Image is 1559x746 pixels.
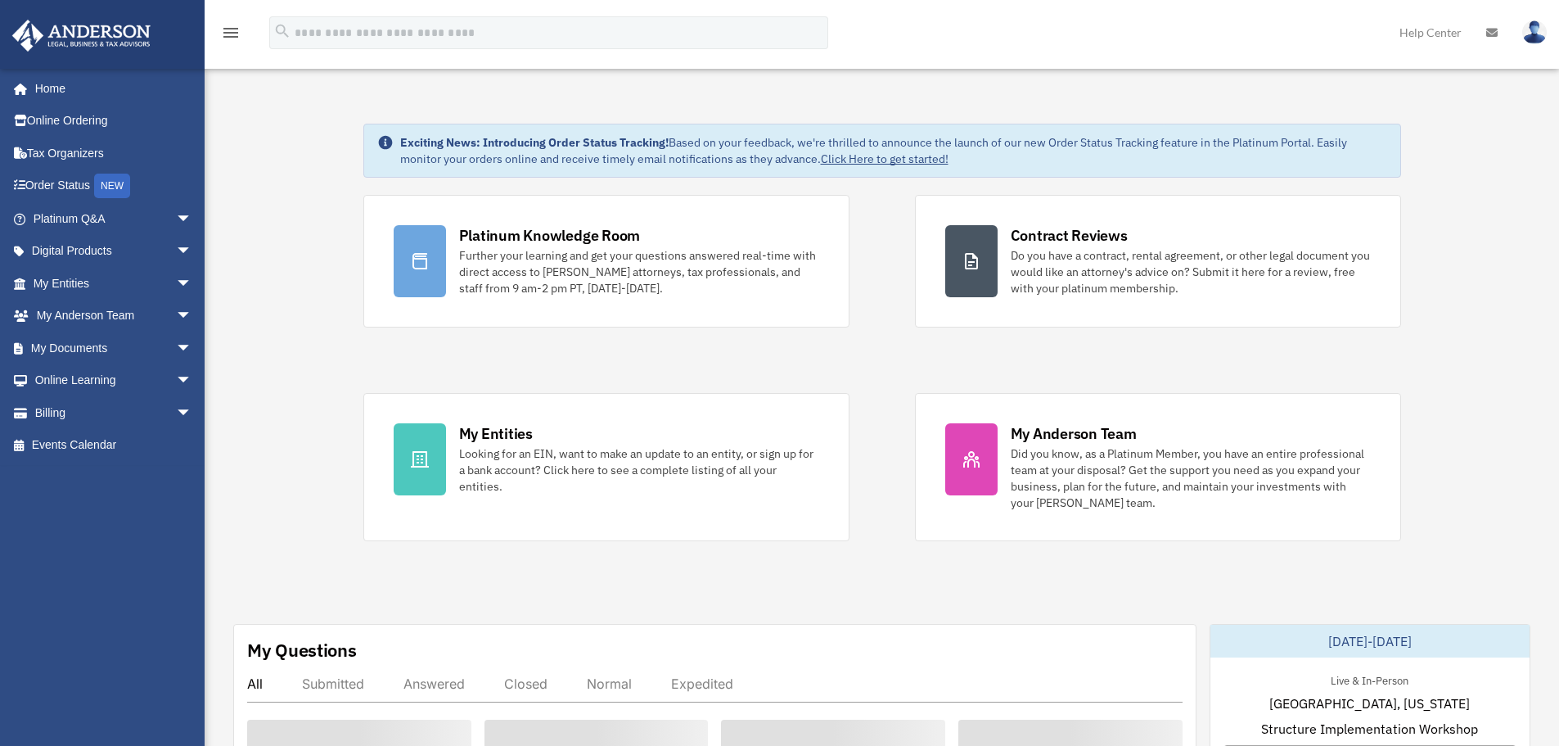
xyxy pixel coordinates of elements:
span: [GEOGRAPHIC_DATA], [US_STATE] [1269,694,1470,713]
a: My Entitiesarrow_drop_down [11,267,217,300]
i: search [273,22,291,40]
div: My Entities [459,423,533,444]
a: menu [221,29,241,43]
div: Do you have a contract, rental agreement, or other legal document you would like an attorney's ad... [1011,247,1371,296]
strong: Exciting News: Introducing Order Status Tracking! [400,135,669,150]
a: Online Learningarrow_drop_down [11,364,217,397]
a: Home [11,72,209,105]
div: Platinum Knowledge Room [459,225,641,246]
div: Submitted [302,676,364,692]
div: Looking for an EIN, want to make an update to an entity, or sign up for a bank account? Click her... [459,445,819,495]
div: My Anderson Team [1011,423,1137,444]
span: arrow_drop_down [176,332,209,365]
i: menu [221,23,241,43]
div: Based on your feedback, we're thrilled to announce the launch of our new Order Status Tracking fe... [400,134,1387,167]
span: arrow_drop_down [176,235,209,269]
span: Structure Implementation Workshop [1261,719,1478,739]
a: My Anderson Teamarrow_drop_down [11,300,217,332]
a: Tax Organizers [11,137,217,170]
a: Online Ordering [11,105,217,138]
a: Order StatusNEW [11,170,217,203]
a: Contract Reviews Do you have a contract, rental agreement, or other legal document you would like... [915,195,1401,328]
div: Closed [504,676,547,692]
a: My Entities Looking for an EIN, want to make an update to an entity, or sign up for a bank accoun... [363,393,849,541]
span: arrow_drop_down [176,300,209,333]
a: Events Calendar [11,429,217,462]
span: arrow_drop_down [176,364,209,398]
div: Contract Reviews [1011,225,1128,246]
div: My Questions [247,638,357,662]
div: Did you know, as a Platinum Member, you have an entire professional team at your disposal? Get th... [1011,445,1371,511]
div: NEW [94,174,130,198]
div: Further your learning and get your questions answered real-time with direct access to [PERSON_NAM... [459,247,819,296]
a: Platinum Knowledge Room Further your learning and get your questions answered real-time with dire... [363,195,849,328]
div: Answered [403,676,465,692]
a: Digital Productsarrow_drop_down [11,235,217,268]
img: User Pic [1522,20,1547,44]
div: Normal [587,676,632,692]
div: [DATE]-[DATE] [1210,625,1530,658]
a: My Documentsarrow_drop_down [11,332,217,364]
div: Expedited [671,676,733,692]
div: All [247,676,263,692]
a: Click Here to get started! [821,151,948,166]
a: Platinum Q&Aarrow_drop_down [11,202,217,235]
span: arrow_drop_down [176,267,209,301]
span: arrow_drop_down [176,396,209,430]
span: arrow_drop_down [176,202,209,236]
img: Anderson Advisors Platinum Portal [7,20,155,52]
a: My Anderson Team Did you know, as a Platinum Member, you have an entire professional team at your... [915,393,1401,541]
div: Live & In-Person [1318,671,1422,688]
a: Billingarrow_drop_down [11,396,217,429]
